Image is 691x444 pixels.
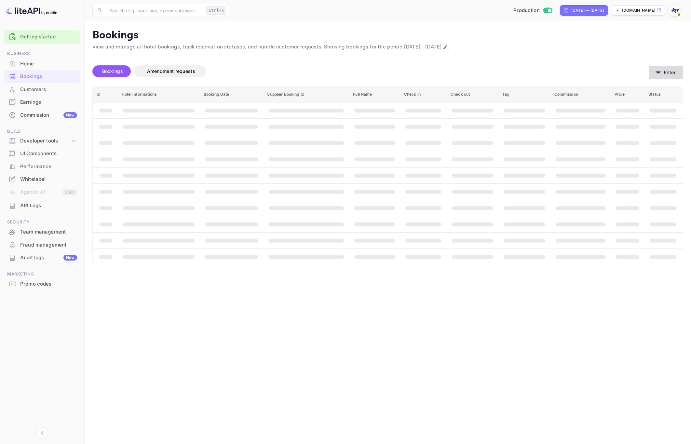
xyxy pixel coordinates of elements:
button: Change date range [442,44,449,50]
th: Check out [447,87,498,102]
span: Security [4,219,80,226]
a: Getting started [20,33,77,41]
span: Business [4,50,80,57]
div: [DATE] — [DATE] [571,7,604,13]
div: Customers [4,83,80,96]
a: Performance [4,160,80,172]
a: Whitelabel [4,173,80,185]
a: Audit logsNew [4,251,80,263]
th: Booking Date [200,87,263,102]
th: Status [644,87,683,102]
a: CommissionNew [4,109,80,121]
a: Customers [4,83,80,95]
div: Earnings [4,96,80,109]
th: Check in [400,87,447,102]
input: Search (e.g. bookings, documentation) [105,4,204,17]
span: Amendment requests [147,68,195,74]
div: Fraud management [4,239,80,251]
th: Supplier Booking ID [263,87,349,102]
div: Team management [20,228,77,236]
a: Earnings [4,96,80,108]
div: Promo codes [4,278,80,290]
div: Performance [20,163,77,170]
span: Marketing [4,271,80,278]
a: Home [4,58,80,70]
p: [DOMAIN_NAME] [622,7,655,13]
div: Switch to Sandbox mode [511,7,555,14]
div: UI Components [20,150,77,157]
div: API Logs [20,202,77,209]
div: Commission [20,112,77,119]
div: Team management [4,226,80,238]
div: New [63,255,77,261]
div: Developer tools [4,135,80,147]
th: Hotel informations [118,87,200,102]
div: New [63,112,77,118]
p: View and manage all hotel bookings, track reservation statuses, and handle customer requests. Sho... [92,43,683,51]
span: Build [4,128,80,135]
div: Ctrl+K [206,6,226,15]
div: Home [20,60,77,68]
a: Promo codes [4,278,80,290]
div: Developer tools [20,137,71,145]
p: Bookings [92,29,683,42]
span: [DATE] - [DATE] [404,44,441,50]
span: Production [513,7,540,14]
a: Bookings [4,70,80,82]
th: Commission [550,87,611,102]
a: UI Components [4,147,80,159]
th: ID [93,87,118,102]
img: With Joy [670,5,680,16]
a: Fraud management [4,239,80,251]
div: Promo codes [20,280,77,288]
th: Full Name [349,87,400,102]
div: Bookings [4,70,80,83]
table: booking table [93,87,683,265]
a: Team management [4,226,80,238]
button: Filter [649,66,683,79]
div: CommissionNew [4,109,80,122]
div: Whitelabel [20,176,77,183]
div: Bookings [20,73,77,80]
div: Whitelabel [4,173,80,186]
th: Tag [498,87,550,102]
div: Customers [20,86,77,93]
th: Price [611,87,644,102]
div: Earnings [20,99,77,106]
button: Collapse navigation [36,427,48,439]
div: account-settings tabs [92,65,649,77]
a: API Logs [4,199,80,211]
div: Fraud management [20,241,77,249]
span: Bookings [102,68,123,74]
div: Getting started [4,30,80,44]
img: LiteAPI logo [5,5,57,16]
div: Audit logs [20,254,77,262]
